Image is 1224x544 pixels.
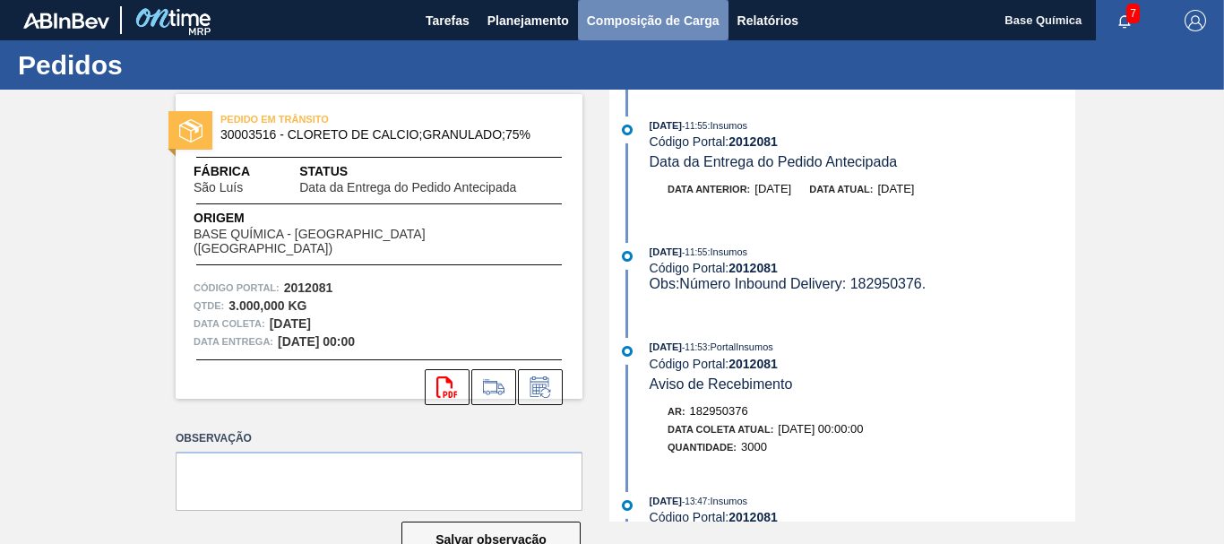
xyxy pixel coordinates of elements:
h1: Pedidos [18,55,336,75]
span: 30003516 - CLORETO DE CALCIO;GRANULADO;75% [220,128,546,142]
span: Data anterior: [668,184,750,194]
span: Relatórios [737,10,798,31]
span: : Insumos [707,246,747,257]
span: - 11:55 [682,121,707,131]
span: Quantidade: [668,442,737,453]
strong: 2012081 [728,261,778,275]
span: [DATE] 00:00:00 [778,422,863,436]
div: Ir para Composição de Carga [471,369,516,405]
img: atual [622,125,633,135]
span: [DATE] [754,182,791,195]
span: [DATE] [650,341,682,352]
span: 7 [1126,4,1140,23]
span: Ar: [668,406,685,417]
span: Obs: Número Inbound Delivery: 182950376. [650,276,927,291]
span: Origem [194,209,565,228]
span: PEDIDO EM TRÂNSITO [220,110,471,128]
span: Data coleta: [194,315,265,332]
button: Notificações [1096,8,1153,33]
span: Data atual: [809,184,873,194]
div: Código Portal: [650,357,1075,371]
span: [DATE] [650,246,682,257]
span: : Insumos [707,496,747,506]
span: [DATE] [877,182,914,195]
img: TNhmsLtSVTkK8tSr43FrP2fwEKptu5GPRR3wAAAABJRU5ErkJggg== [23,13,109,29]
span: - 11:53 [682,342,707,352]
span: BASE QUÍMICA - [GEOGRAPHIC_DATA] ([GEOGRAPHIC_DATA]) [194,228,565,255]
span: Aviso de Recebimento [650,376,793,392]
span: : PortalInsumos [707,341,772,352]
span: - 13:47 [682,497,707,506]
strong: 2012081 [728,134,778,149]
span: [DATE] [650,496,682,506]
span: Status [299,162,565,181]
div: Informar alteração no pedido [518,369,563,405]
span: Data da Entrega do Pedido Antecipada [650,154,898,169]
img: atual [622,251,633,262]
span: Composição de Carga [587,10,720,31]
span: Planejamento [487,10,569,31]
img: atual [622,500,633,511]
div: Código Portal: [650,510,1075,524]
strong: [DATE] 00:00 [278,334,355,349]
span: - 11:55 [682,247,707,257]
div: Abrir arquivo PDF [425,369,470,405]
strong: 3.000,000 KG [228,298,306,313]
span: Data da Entrega do Pedido Antecipada [299,181,516,194]
img: Logout [1185,10,1206,31]
span: Data Coleta Atual: [668,424,773,435]
span: Data entrega: [194,332,273,350]
strong: 2012081 [728,510,778,524]
span: 3000 [741,440,767,453]
span: 182950376 [690,404,748,418]
strong: 2012081 [728,357,778,371]
span: São Luís [194,181,243,194]
img: atual [622,346,633,357]
img: status [179,119,203,142]
span: Código Portal: [194,279,280,297]
div: Código Portal: [650,134,1075,149]
span: Fábrica [194,162,299,181]
span: Qtde : [194,297,224,315]
span: : Insumos [707,120,747,131]
strong: [DATE] [270,316,311,331]
div: Código Portal: [650,261,1075,275]
label: Observação [176,426,582,452]
span: Tarefas [426,10,470,31]
span: [DATE] [650,120,682,131]
strong: 2012081 [284,281,333,295]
